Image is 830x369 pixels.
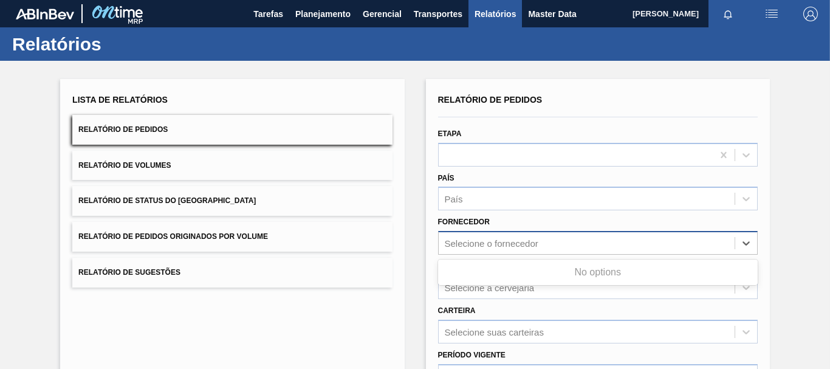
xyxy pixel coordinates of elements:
div: No options [438,262,758,283]
button: Relatório de Pedidos [72,115,392,145]
div: País [445,194,463,204]
span: Relatório de Pedidos Originados por Volume [78,232,268,241]
img: userActions [764,7,779,21]
span: Relatório de Pedidos [78,125,168,134]
button: Relatório de Status do [GEOGRAPHIC_DATA] [72,186,392,216]
button: Relatório de Sugestões [72,258,392,288]
span: Master Data [528,7,576,21]
span: Transportes [414,7,462,21]
div: Selecione a cervejaria [445,282,535,292]
span: Relatório de Sugestões [78,268,180,277]
img: Logout [803,7,818,21]
label: País [438,174,454,182]
span: Gerencial [363,7,402,21]
span: Relatório de Volumes [78,161,171,170]
label: Etapa [438,129,462,138]
label: Carteira [438,306,476,315]
div: Selecione o fornecedor [445,238,538,249]
span: Relatório de Pedidos [438,95,543,105]
label: Período Vigente [438,351,506,359]
img: TNhmsLtSVTkK8tSr43FrP2fwEKptu5GPRR3wAAAABJRU5ErkJggg== [16,9,74,19]
button: Notificações [708,5,747,22]
h1: Relatórios [12,37,228,51]
span: Planejamento [295,7,351,21]
span: Tarefas [253,7,283,21]
span: Relatório de Status do [GEOGRAPHIC_DATA] [78,196,256,205]
span: Lista de Relatórios [72,95,168,105]
button: Relatório de Volumes [72,151,392,181]
label: Fornecedor [438,218,490,226]
button: Relatório de Pedidos Originados por Volume [72,222,392,252]
span: Relatórios [475,7,516,21]
div: Selecione suas carteiras [445,326,544,337]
